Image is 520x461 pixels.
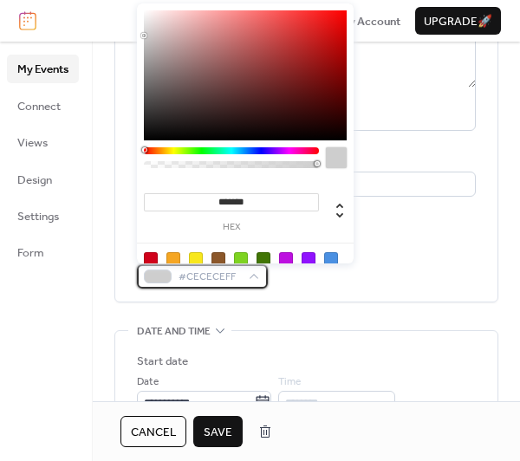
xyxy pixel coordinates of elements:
[234,252,248,266] div: #7ED321
[17,244,44,262] span: Form
[137,323,211,341] span: Date and time
[179,269,240,286] span: #CECECEFF
[17,134,48,152] span: Views
[324,252,338,266] div: #4A90E2
[302,252,315,266] div: #9013FE
[144,223,319,232] label: hex
[17,208,59,225] span: Settings
[415,7,501,35] button: Upgrade🚀
[17,172,52,189] span: Design
[17,98,61,115] span: Connect
[19,11,36,30] img: logo
[120,416,186,447] button: Cancel
[340,12,400,29] a: My Account
[424,13,492,30] span: Upgrade 🚀
[7,92,79,120] a: Connect
[7,55,79,82] a: My Events
[144,252,158,266] div: #D0021B
[137,353,188,370] div: Start date
[189,252,203,266] div: #F8E71C
[7,238,79,266] a: Form
[278,373,301,391] span: Time
[257,252,270,266] div: #417505
[193,416,243,447] button: Save
[137,373,159,391] span: Date
[17,61,68,78] span: My Events
[7,166,79,193] a: Design
[7,202,79,230] a: Settings
[279,252,293,266] div: #BD10E0
[211,252,225,266] div: #8B572A
[166,252,180,266] div: #F5A623
[204,424,232,441] span: Save
[131,424,176,441] span: Cancel
[340,13,400,30] span: My Account
[7,128,79,156] a: Views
